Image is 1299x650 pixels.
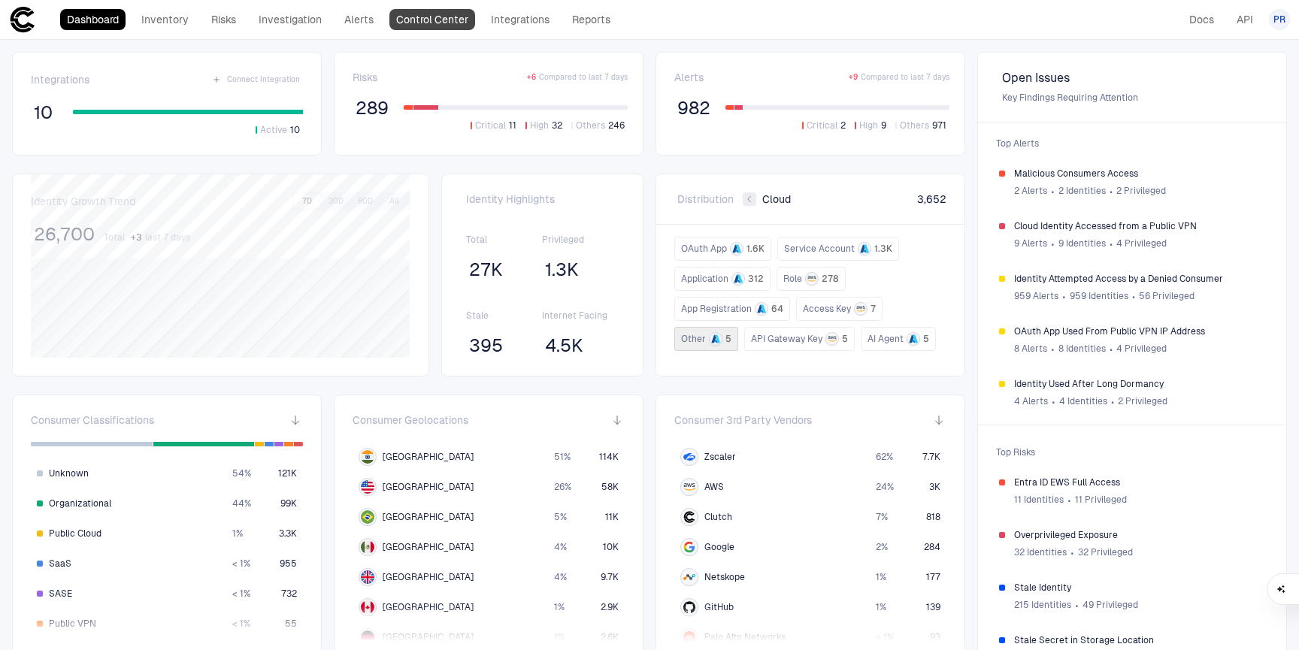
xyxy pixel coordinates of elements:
span: last 7 days [145,231,190,243]
span: 3K [929,481,940,493]
span: Organizational [49,497,111,509]
span: GitHub [704,601,734,613]
span: SASE [49,588,72,600]
button: 27K [466,258,506,282]
span: Consumer Geolocations [353,413,468,427]
span: Top Alerts [987,128,1277,159]
div: Palo Alto Networks [683,631,695,643]
span: < 1 % [232,558,250,570]
button: Access Key7 [796,297,883,321]
img: DE [361,630,374,644]
button: 7D [294,195,320,208]
span: Alerts [674,71,704,84]
button: API Gateway Key5 [744,327,855,351]
span: ∙ [1109,337,1114,360]
span: Internet Facing [542,310,619,322]
span: 4 Alerts [1014,395,1048,407]
span: [GEOGRAPHIC_DATA] [383,601,474,613]
span: [GEOGRAPHIC_DATA] [383,541,474,553]
div: Google [683,541,695,553]
button: OAuth App1.6K [674,237,771,261]
span: ∙ [1061,285,1067,307]
span: ∙ [1050,232,1055,255]
span: Compared to last 7 days [539,72,628,83]
span: 2.9K [601,601,619,613]
span: 4 % [554,541,567,553]
button: 90D [352,195,379,208]
a: Risks [204,9,243,30]
span: 2 Alerts [1014,185,1047,197]
span: 4 % [554,571,567,583]
span: 177 [926,571,940,583]
span: 1 % [232,528,243,540]
span: 114K [599,451,619,463]
span: Top Risks [987,437,1277,467]
span: 32 Identities [1014,546,1067,558]
span: Privileged [542,234,619,246]
span: 9 Alerts [1014,237,1047,249]
span: Cloud Identity Accessed from a Public VPN [1014,220,1265,232]
span: High [859,119,878,132]
span: 278 [822,273,839,285]
span: Key Findings Requiring Attention [1002,92,1262,104]
span: 5 [923,333,929,345]
span: 27K [469,258,503,281]
span: 959 Identities [1070,290,1128,302]
span: Role [783,273,802,285]
span: API Gateway Key [751,333,822,345]
span: High [530,119,549,132]
button: Connect Integration [209,71,303,89]
span: [GEOGRAPHIC_DATA] [383,631,474,643]
span: 4.5K [545,334,583,357]
a: Inventory [135,9,195,30]
span: 1.3K [874,243,892,255]
span: 7 [871,303,876,315]
span: Total [104,231,125,243]
span: 955 [280,558,297,570]
span: 2 % [876,541,888,553]
button: 395 [466,334,506,358]
span: 54 % [232,467,251,479]
span: ∙ [1051,390,1056,413]
span: 99K [280,497,297,509]
span: [GEOGRAPHIC_DATA] [383,481,474,493]
span: 11 Identities [1014,494,1064,506]
button: High9 [852,119,889,132]
span: 4 Privileged [1116,343,1167,355]
span: 11K [605,511,619,523]
span: Integrations [31,73,89,86]
span: ∙ [1050,180,1055,202]
button: 10 [31,101,55,125]
span: Application [681,273,728,285]
span: 24 % [876,481,894,493]
div: AWS [683,481,695,493]
a: Dashboard [60,9,126,30]
span: [GEOGRAPHIC_DATA] [383,511,474,523]
span: OAuth App [681,243,727,255]
span: < 1 % [876,631,894,643]
span: Zscaler [704,451,736,463]
span: 56 Privileged [1139,290,1195,302]
span: [GEOGRAPHIC_DATA] [383,571,474,583]
span: Unknown [49,467,89,479]
a: Investigation [252,9,329,30]
span: Malicious Consumers Access [1014,168,1265,180]
span: Active [260,124,287,136]
span: ∙ [1067,488,1072,511]
span: Compared to last 7 days [861,72,949,83]
span: OAuth App Used From Public VPN IP Address [1014,325,1265,337]
span: 1 % [876,601,886,613]
span: ∙ [1109,232,1114,255]
span: < 1 % [232,588,250,600]
button: 1.3K [542,258,582,282]
span: Clutch [704,511,732,523]
span: 62 % [876,451,893,463]
span: 1 % [554,601,565,613]
span: 5 % [554,511,567,523]
span: 9 [881,119,886,132]
span: 44 % [232,497,251,509]
span: 32 Privileged [1078,546,1133,558]
span: 32 [552,119,562,132]
span: 55 [285,618,297,630]
span: 93 [930,631,940,643]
